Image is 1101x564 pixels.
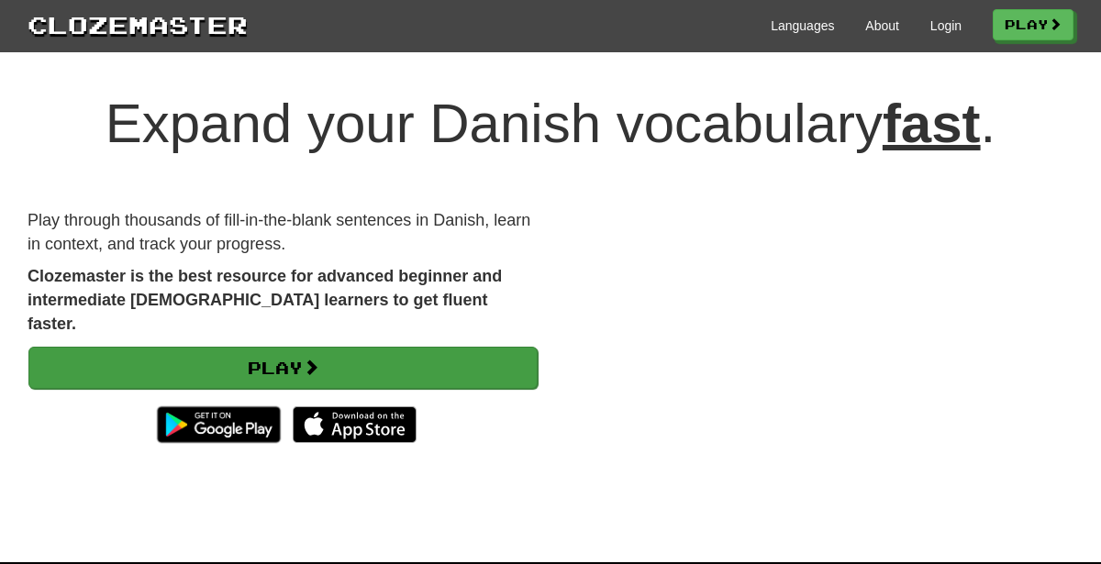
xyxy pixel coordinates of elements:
p: Play through thousands of fill-in-the-blank sentences in Danish, learn in context, and track your... [28,209,537,256]
a: About [865,17,899,35]
a: Play [993,9,1073,40]
u: fast [883,93,981,154]
a: Clozemaster [28,7,248,41]
strong: Clozemaster is the best resource for advanced beginner and intermediate [DEMOGRAPHIC_DATA] learne... [28,267,502,332]
a: Languages [771,17,834,35]
img: Download_on_the_App_Store_Badge_US-UK_135x40-25178aeef6eb6b83b96f5f2d004eda3bffbb37122de64afbaef7... [293,406,417,443]
a: Play [28,347,538,389]
h1: Expand your Danish vocabulary . [28,94,1073,154]
a: Login [930,17,962,35]
img: Get it on Google Play [148,397,290,452]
